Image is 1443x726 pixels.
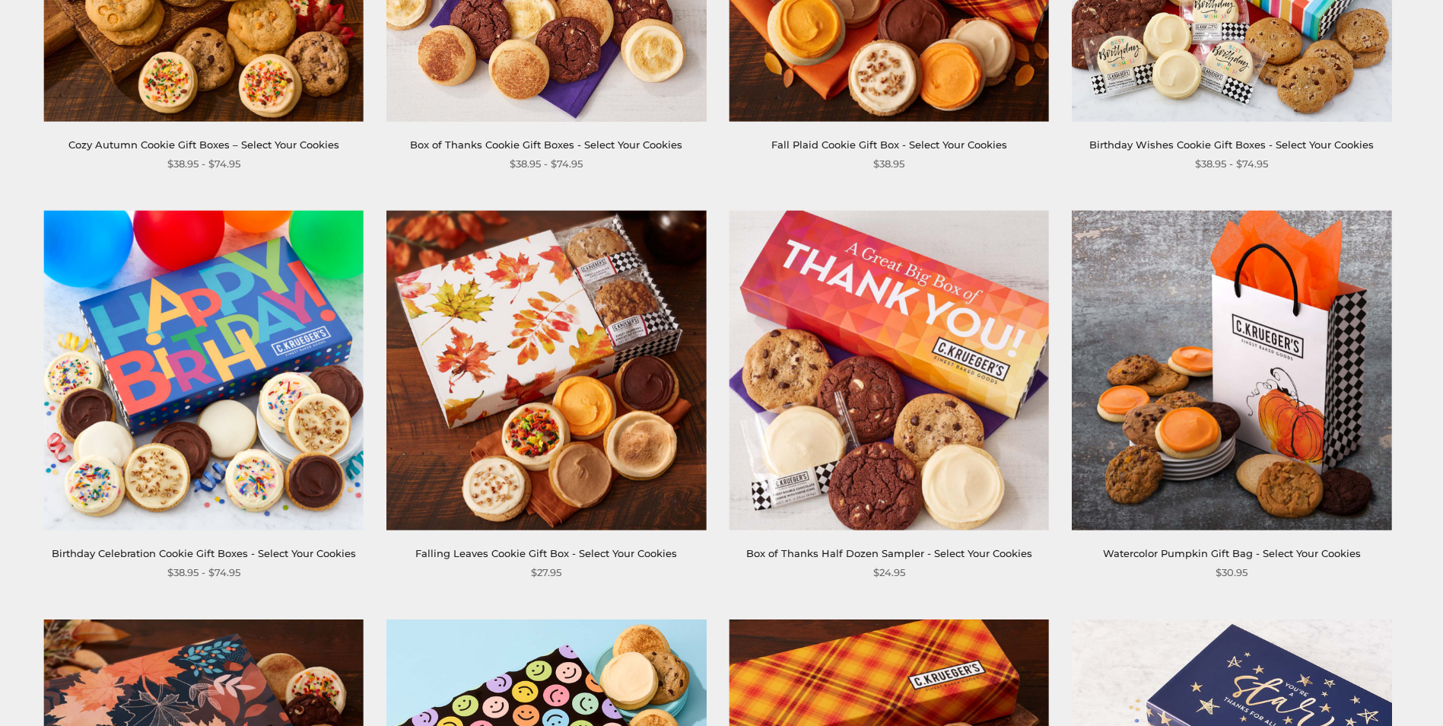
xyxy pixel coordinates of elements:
[415,547,677,559] a: Falling Leaves Cookie Gift Box - Select Your Cookies
[386,211,707,531] img: Falling Leaves Cookie Gift Box - Select Your Cookies
[729,211,1049,531] img: Box of Thanks Half Dozen Sampler - Select Your Cookies
[410,139,682,151] a: Box of Thanks Cookie Gift Boxes - Select Your Cookies
[531,565,561,581] span: $27.95
[52,547,356,559] a: Birthday Celebration Cookie Gift Boxes - Select Your Cookies
[873,565,905,581] span: $24.95
[1072,211,1392,531] img: Watercolor Pumpkin Gift Bag - Select Your Cookies
[1089,139,1374,151] a: Birthday Wishes Cookie Gift Boxes - Select Your Cookies
[167,156,240,172] span: $38.95 - $74.95
[771,139,1007,151] a: Fall Plaid Cookie Gift Box - Select Your Cookies
[43,211,364,531] img: Birthday Celebration Cookie Gift Boxes - Select Your Cookies
[873,156,904,172] span: $38.95
[1195,156,1268,172] span: $38.95 - $74.95
[1216,565,1248,581] span: $30.95
[167,565,240,581] span: $38.95 - $74.95
[1103,547,1361,559] a: Watercolor Pumpkin Gift Bag - Select Your Cookies
[68,139,339,151] a: Cozy Autumn Cookie Gift Boxes – Select Your Cookies
[12,668,157,714] iframe: Sign Up via Text for Offers
[746,547,1032,559] a: Box of Thanks Half Dozen Sampler - Select Your Cookies
[510,156,583,172] span: $38.95 - $74.95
